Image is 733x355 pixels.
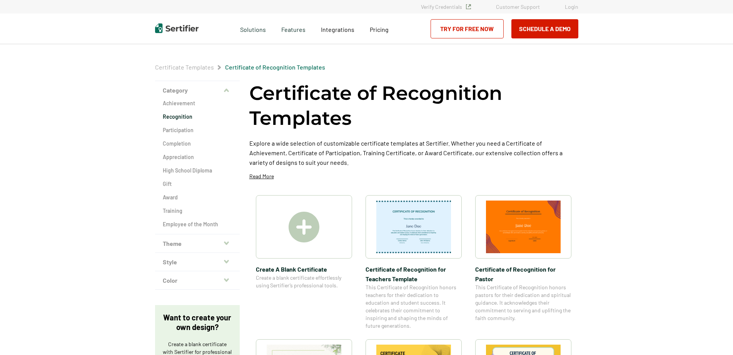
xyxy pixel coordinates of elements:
button: Theme [155,234,240,253]
a: Pricing [370,24,389,33]
img: Certificate of Recognition for Teachers Template [376,201,451,253]
span: Create a blank certificate effortlessly using Sertifier’s professional tools. [256,274,352,289]
a: Completion [163,140,232,148]
a: Award [163,194,232,201]
p: Want to create your own design? [163,313,232,332]
span: Create A Blank Certificate [256,264,352,274]
a: Certificate of Recognition for Teachers TemplateCertificate of Recognition for Teachers TemplateT... [366,195,462,330]
a: Achievement [163,100,232,107]
span: Solutions [240,24,266,33]
span: This Certificate of Recognition honors teachers for their dedication to education and student suc... [366,284,462,330]
a: Certificate Templates [155,63,214,71]
a: High School Diploma [163,167,232,174]
a: Integrations [321,24,354,33]
a: Certificate of Recognition for PastorCertificate of Recognition for PastorThis Certificate of Rec... [475,195,571,330]
div: Category [155,100,240,234]
h1: Certificate of Recognition Templates [249,81,578,131]
a: Training [163,207,232,215]
span: Certificate of Recognition for Teachers Template [366,264,462,284]
button: Color [155,271,240,290]
a: Customer Support [496,3,540,10]
a: Login [565,3,578,10]
a: Employee of the Month [163,221,232,228]
a: Appreciation [163,153,232,161]
a: Certificate of Recognition Templates [225,63,325,71]
a: Gift [163,180,232,188]
span: Certificate of Recognition for Pastor [475,264,571,284]
img: Verified [466,4,471,9]
img: Create A Blank Certificate [289,212,319,242]
a: Recognition [163,113,232,121]
img: Certificate of Recognition for Pastor [486,201,561,253]
div: Breadcrumb [155,63,325,71]
a: Participation [163,126,232,134]
a: Try for Free Now [431,19,504,38]
span: Integrations [321,26,354,33]
span: Features [281,24,306,33]
span: This Certificate of Recognition honors pastors for their dedication and spiritual guidance. It ac... [475,284,571,322]
p: Explore a wide selection of customizable certificate templates at Sertifier. Whether you need a C... [249,138,578,167]
span: Pricing [370,26,389,33]
a: Verify Credentials [421,3,471,10]
img: Sertifier | Digital Credentialing Platform [155,23,199,33]
p: Read More [249,173,274,180]
button: Category [155,81,240,100]
button: Style [155,253,240,271]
